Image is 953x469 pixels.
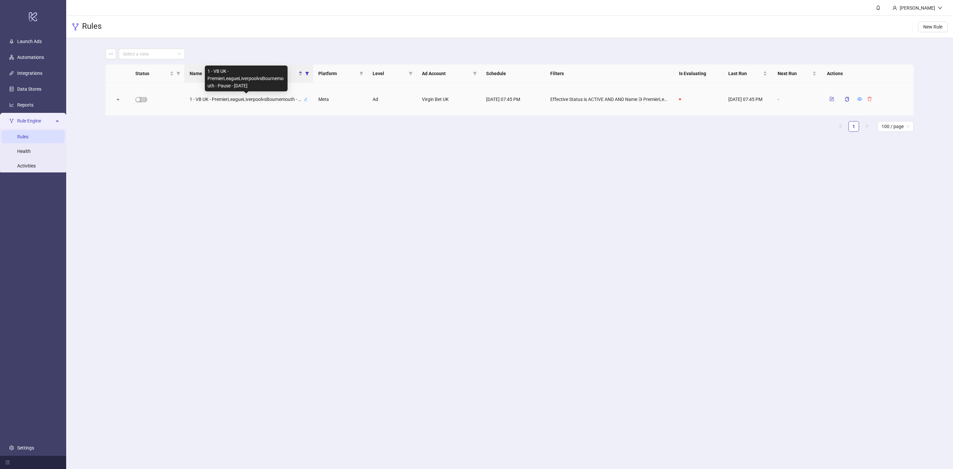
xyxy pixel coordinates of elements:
[472,69,478,78] span: filter
[862,121,872,132] button: right
[839,124,842,128] span: left
[772,83,822,116] div: -
[17,163,36,168] a: Activities
[865,124,869,128] span: right
[857,97,862,101] span: eye
[882,121,910,131] span: 100 / page
[473,71,477,75] span: filter
[17,70,42,76] a: Integrations
[17,55,44,60] a: Automations
[938,6,942,10] span: down
[358,69,365,78] span: filter
[5,460,10,465] span: menu-fold
[9,118,14,123] span: fork
[723,65,772,83] th: Last Run
[205,66,288,91] div: 1 - VB UK - PremierLeagueLiverpoolvsBournemouth - Pause - [DATE]
[857,97,862,102] a: eye
[17,102,33,108] a: Reports
[367,83,417,116] div: Ad
[304,69,310,78] span: filter
[190,96,302,103] span: 1 - VB UK - PremierLeagueLiverpoolvsBournemouth - Pause - [DATE]
[175,69,182,78] span: filter
[130,65,184,83] th: Status
[481,65,545,83] th: Schedule
[71,23,79,31] span: fork
[17,86,41,92] a: Data Stores
[305,71,309,75] span: filter
[728,70,762,77] span: Last Run
[176,71,180,75] span: filter
[550,96,668,103] span: Effective Status is ACTIVE AND AND Name ∋ PremierLeagueLiverpoolvsBournemouth AND AND Campaign Na...
[862,121,872,132] li: Next Page
[422,70,470,77] span: Ad Account
[848,121,859,132] li: 1
[772,65,822,83] th: Next Run
[865,95,875,103] button: delete
[417,83,481,116] div: Virgin Bet UK
[840,94,855,105] button: copy
[545,65,674,83] th: Filters
[17,39,42,44] a: Launch Ads
[867,97,872,101] span: delete
[17,149,31,154] a: Health
[190,95,308,104] div: 1 - VB UK - PremierLeagueLiverpoolvsBournemouth - Pause - [DATE]edit
[827,95,837,103] button: form
[190,70,297,77] span: Name
[109,52,113,56] span: ellipsis
[373,70,406,77] span: Level
[822,65,914,83] th: Actions
[878,121,914,132] div: Page Size
[923,24,942,29] span: New Rule
[835,121,846,132] button: left
[313,83,367,116] div: Meta
[876,5,881,10] span: bell
[184,65,313,83] th: Name
[835,121,846,132] li: Previous Page
[892,6,897,10] span: user
[82,21,102,32] h3: Rules
[486,96,520,103] span: [DATE] 07:45 PM
[723,83,772,116] div: [DATE] 07:45 PM
[135,70,168,77] span: Status
[674,65,723,83] th: Is Evaluating
[17,445,34,450] a: Settings
[17,114,54,127] span: Rule Engine
[845,97,849,102] span: copy
[897,4,938,12] div: [PERSON_NAME]
[318,70,357,77] span: Platform
[17,134,28,139] a: Rules
[115,97,120,102] button: Expand row
[778,70,811,77] span: Next Run
[304,97,308,101] span: edit
[407,69,414,78] span: filter
[830,97,834,101] span: form
[359,71,363,75] span: filter
[918,22,948,32] button: New Rule
[409,71,413,75] span: filter
[849,121,859,131] a: 1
